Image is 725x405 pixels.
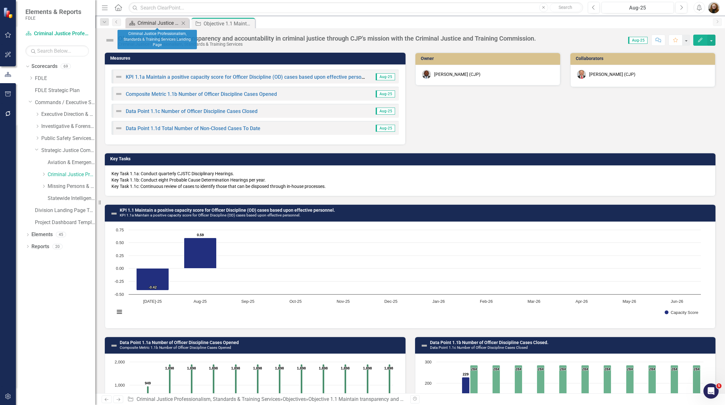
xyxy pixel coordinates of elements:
[253,366,262,370] text: 1,898
[126,108,258,114] a: Data Point 1.1c Number of Officer Discipline Cases Closed
[376,108,395,115] span: Aug-25
[433,299,445,304] text: Jan-26
[337,299,350,304] text: Nov-25
[41,135,95,142] a: Public Safety Services Command
[138,19,179,27] div: Criminal Justice Professionalism, Standards & Training Services Landing Page
[283,396,306,402] a: Objectives
[527,299,540,304] text: Mar-26
[116,240,124,245] text: 0.50
[61,64,71,69] div: 69
[137,396,280,402] a: Criminal Justice Professionalism, Standards & Training Services
[31,243,49,250] a: Reports
[111,227,704,322] svg: Interactive chart
[116,266,124,271] text: 0.00
[115,292,124,297] text: -0.50
[297,366,306,370] text: 1,898
[149,285,157,289] text: -0.42
[115,107,123,115] img: Not Defined
[187,366,196,370] text: 1,898
[363,366,372,370] text: 1,898
[48,195,95,202] a: Statewide Intelligence
[425,381,431,386] text: 200
[35,87,95,94] a: FDLE Strategic Plan
[703,383,719,399] iframe: Intercom live chat
[110,56,402,61] h3: Measures
[111,170,709,189] p: Key Task 1.1a: Conduct quarterly CJSTC Disciplinary Hearings. Key Task 1.1b: Conduct eight Probab...
[115,73,123,81] img: Not Defined
[120,340,239,345] a: Data Point 1.1a Number of Officer Discipline Cases Opened
[52,244,63,249] div: 20
[308,396,641,402] div: Objective 1.1 Maintain transparency and accountability in criminal justice through CJP's mission ...
[127,19,179,27] a: Criminal Justice Professionalism, Standards & Training Services Landing Page
[622,299,636,304] text: May-26
[3,7,14,18] img: ClearPoint Strategy
[25,16,81,21] small: FDLE
[116,253,124,258] text: 0.25
[115,90,123,98] img: Not Defined
[515,367,521,371] text: 284
[41,123,95,130] a: Investigative & Forensic Services Command
[422,70,431,79] img: Chad Brown
[628,37,648,44] span: Aug-25
[376,125,395,132] span: Aug-25
[35,75,95,82] a: FDLE
[421,56,557,61] h3: Owner
[434,71,480,77] div: [PERSON_NAME] (CJP)
[105,35,115,45] img: Not Defined
[241,299,254,304] text: Sep-25
[671,367,677,371] text: 284
[231,366,240,370] text: 1,898
[118,35,536,42] div: Objective 1.1 Maintain transparency and accountability in criminal justice through CJP's mission ...
[35,219,95,226] a: Project Dashboard Template
[31,63,57,70] a: Scorecards
[129,2,583,13] input: Search ClearPoint...
[582,367,588,371] text: 284
[115,308,124,316] button: View chart menu, Chart
[384,299,397,304] text: Dec-25
[126,91,277,97] a: Composite Metric 1.1b Number of Officer Discipline Cases Opened
[126,125,260,131] a: Data Point 1.1d Total Number of Non-Closed Cases To Date
[117,30,197,49] div: Criminal Justice Professionalism, Standards & Training Services Landing Page
[120,208,335,213] a: KPI 1.1 Maintain a positive capacity score for Officer Discipline (OD) cases based upon effective...
[384,366,393,370] text: 1,898
[194,299,207,304] text: Aug-25
[420,342,428,349] img: Not Defined
[56,232,66,237] div: 45
[627,367,633,371] text: 284
[671,299,683,304] text: Jun-26
[110,210,118,217] img: Not Defined
[110,156,712,161] h3: Key Tasks
[665,310,698,315] button: Show Capacity Score
[376,90,395,97] span: Aug-25
[25,30,89,37] a: Criminal Justice Professionalism, Standards & Training Services
[35,99,95,106] a: Commands / Executive Support Branch
[430,345,528,350] small: Data Point 1.1c Number of Officer Discipline Cases Closed
[126,74,373,80] a: KPI 1.1a Maintain a positive capacity score for Officer Discipline (OD) cases based upon effectiv...
[115,383,125,388] text: 1,000
[289,299,301,304] text: Oct-25
[48,171,95,178] a: Criminal Justice Professionalism, Standards & Training Services
[319,366,328,370] text: 1,898
[48,159,95,166] a: Aviation & Emergency Preparedness
[197,233,204,237] text: 0.59
[111,227,709,322] div: Chart. Highcharts interactive chart.
[275,366,284,370] text: 1,898
[708,2,720,13] img: Jennifer Siddoway
[341,366,350,370] text: 1,898
[604,367,610,371] text: 284
[184,238,217,268] path: Aug-25, 0.59. Capacity Score.
[649,367,655,371] text: 284
[116,228,124,232] text: 0.75
[471,367,477,371] text: 284
[41,111,95,118] a: Executive Direction & Business Support
[25,8,81,16] span: Elements & Reports
[575,299,587,304] text: Apr-26
[31,231,53,238] a: Elements
[560,367,566,371] text: 284
[716,383,722,388] span: 5
[538,367,544,371] text: 284
[48,183,95,190] a: Missing Persons & Offender Enforcement
[115,279,124,284] text: -0.25
[463,372,469,376] text: 229
[41,147,95,154] a: Strategic Justice Command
